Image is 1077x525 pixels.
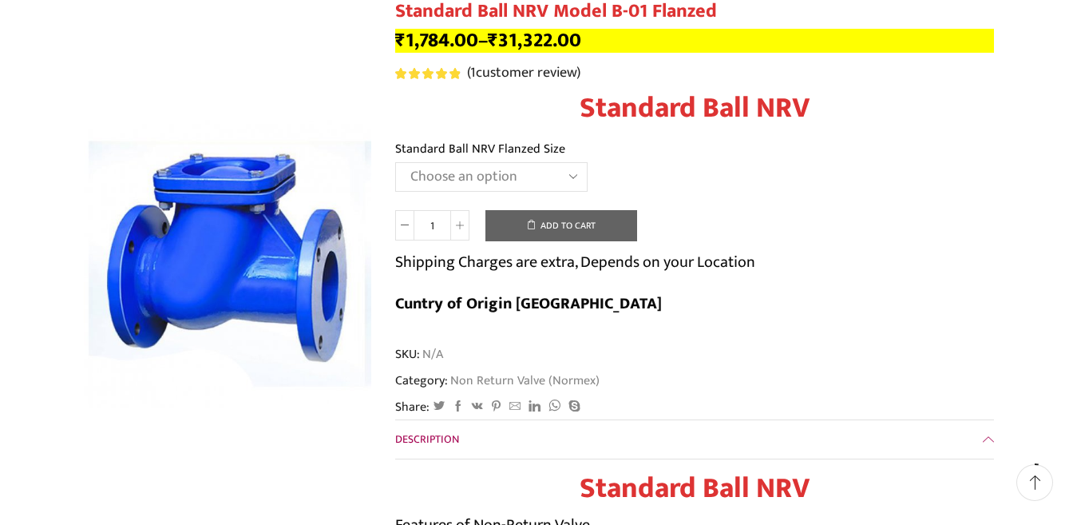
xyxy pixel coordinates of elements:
[395,290,662,317] b: Cuntry of Origin [GEOGRAPHIC_DATA]
[395,68,460,79] div: Rated 5.00 out of 5
[395,345,994,364] span: SKU:
[470,61,476,85] span: 1
[395,24,478,57] bdi: 1,784.00
[395,91,994,125] h1: Standard Ball NRV
[395,249,755,275] p: Shipping Charges are extra, Depends on your Location
[448,370,600,391] a: Non Return Valve (Normex)
[467,63,580,84] a: (1customer review)
[488,24,581,57] bdi: 31,322.00
[395,29,994,53] p: –
[395,430,459,448] span: Description
[395,68,460,79] span: Rated out of 5 based on customer rating
[395,398,430,416] span: Share:
[395,140,565,158] label: Standard Ball NRV Flanzed Size
[395,68,463,79] span: 1
[395,420,994,459] a: Description
[395,471,994,506] h1: Standard Ball NRV
[395,372,600,390] span: Category:
[395,24,406,57] span: ₹
[485,210,637,242] button: Add to cart
[488,24,498,57] span: ₹
[414,210,450,241] input: Product quantity
[420,345,443,364] span: N/A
